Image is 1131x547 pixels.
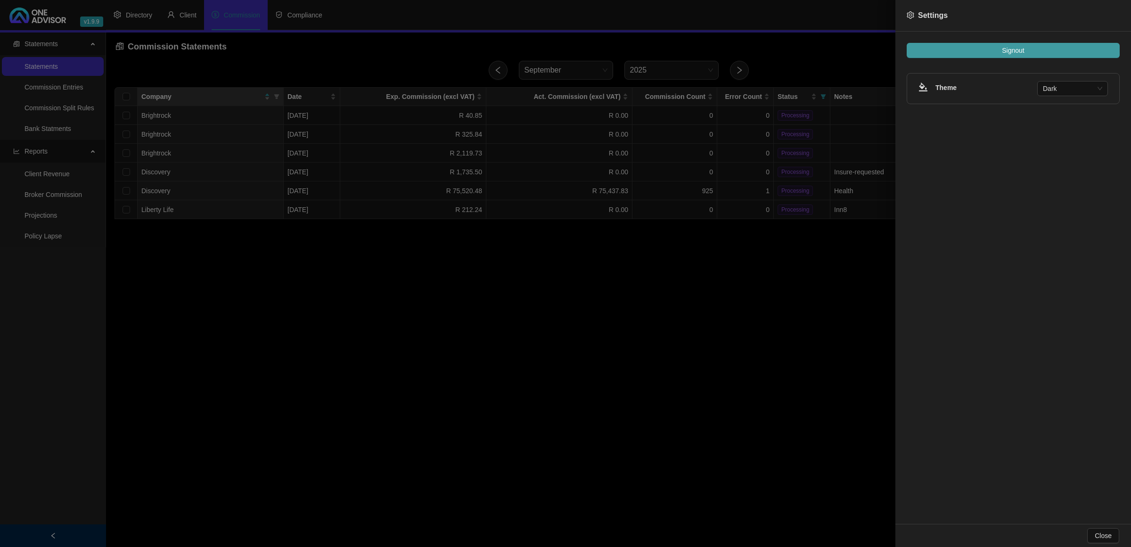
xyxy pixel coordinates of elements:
[907,11,914,19] span: setting
[935,82,1037,93] h4: Theme
[1095,531,1112,541] span: Close
[1002,45,1024,56] span: Signout
[1087,528,1119,543] button: Close
[918,82,928,92] span: bg-colors
[1043,82,1102,96] span: Dark
[918,11,948,19] span: Settings
[907,43,1120,58] button: Signout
